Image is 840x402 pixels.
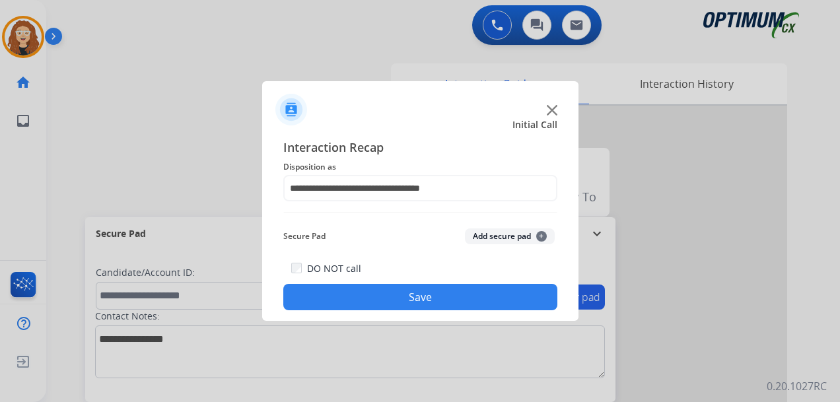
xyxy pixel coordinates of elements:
button: Add secure pad+ [465,228,555,244]
span: Secure Pad [283,228,326,244]
label: DO NOT call [307,262,361,275]
span: Initial Call [512,118,557,131]
button: Save [283,284,557,310]
img: contact-recap-line.svg [283,212,557,213]
span: Interaction Recap [283,138,557,159]
img: contactIcon [275,94,307,125]
p: 0.20.1027RC [767,378,827,394]
span: + [536,231,547,242]
span: Disposition as [283,159,557,175]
